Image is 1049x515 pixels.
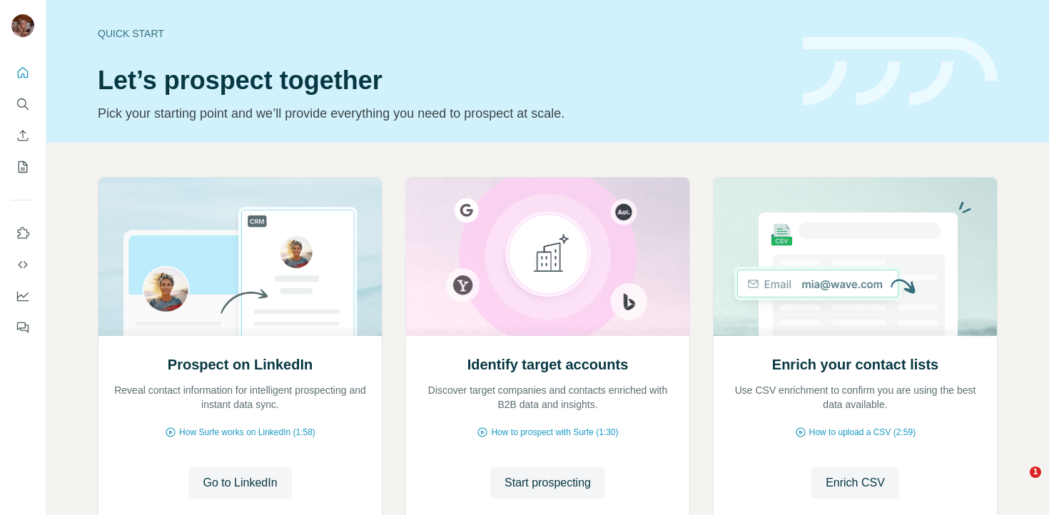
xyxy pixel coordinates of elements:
h1: Let’s prospect together [98,66,786,95]
button: My lists [11,154,34,180]
h2: Prospect on LinkedIn [168,355,313,374]
button: Feedback [11,315,34,340]
span: Go to LinkedIn [203,474,277,491]
span: 1 [1030,466,1041,478]
img: banner [803,37,998,106]
p: Discover target companies and contacts enriched with B2B data and insights. [420,383,675,412]
h2: Enrich your contact lists [772,355,938,374]
p: Use CSV enrichment to confirm you are using the best data available. [728,383,983,412]
span: Start prospecting [505,474,591,491]
img: Enrich your contact lists [713,178,998,336]
div: Quick start [98,26,786,41]
h2: Identify target accounts [467,355,629,374]
span: Enrich CSV [826,474,885,491]
span: How to prospect with Surfe (1:30) [491,426,618,439]
img: Identify target accounts [405,178,690,336]
p: Pick your starting point and we’ll provide everything you need to prospect at scale. [98,103,786,123]
button: Go to LinkedIn [188,467,291,499]
p: Reveal contact information for intelligent prospecting and instant data sync. [113,383,368,412]
span: How Surfe works on LinkedIn (1:58) [179,426,315,439]
button: Enrich CSV [811,467,899,499]
img: Avatar [11,14,34,37]
span: How to upload a CSV (2:59) [809,426,916,439]
button: Start prospecting [490,467,605,499]
iframe: Intercom live chat [1000,466,1035,501]
button: Search [11,91,34,117]
button: Use Surfe API [11,252,34,277]
img: Prospect on LinkedIn [98,178,382,336]
button: Dashboard [11,283,34,309]
button: Quick start [11,60,34,86]
button: Enrich CSV [11,123,34,148]
button: Use Surfe on LinkedIn [11,220,34,246]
